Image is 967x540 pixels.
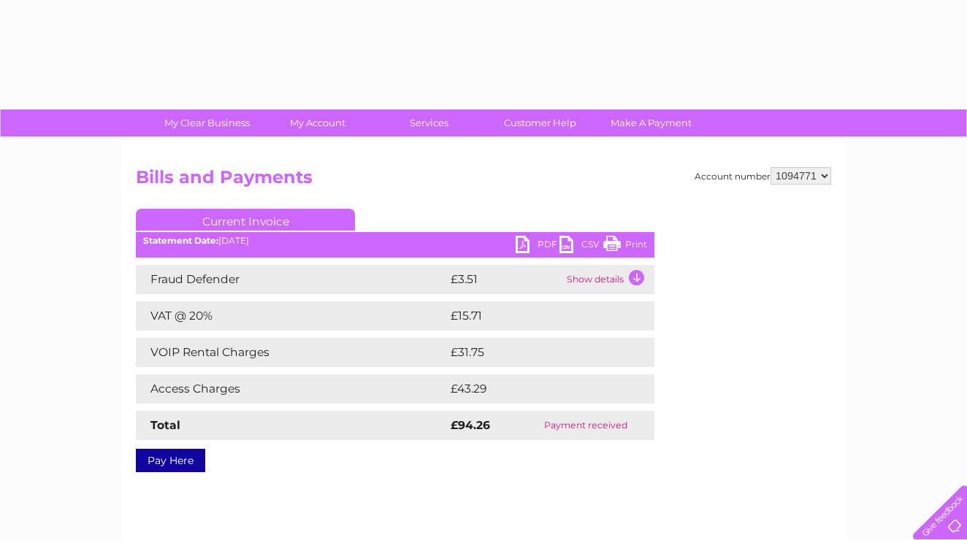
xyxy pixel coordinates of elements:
b: Statement Date: [143,235,218,246]
a: PDF [516,236,559,257]
strong: Total [150,418,180,432]
div: [DATE] [136,236,654,246]
td: Payment received [518,411,654,440]
td: £15.71 [447,301,622,331]
td: VAT @ 20% [136,301,447,331]
a: My Clear Business [147,109,267,136]
a: Customer Help [480,109,600,136]
td: Show details [563,265,654,294]
a: CSV [559,236,603,257]
td: £31.75 [447,338,623,367]
td: Fraud Defender [136,265,447,294]
div: Account number [695,167,831,185]
td: £3.51 [447,265,563,294]
a: Current Invoice [136,209,355,231]
td: £43.29 [447,374,624,404]
h2: Bills and Payments [136,167,831,195]
strong: £94.26 [451,418,490,432]
a: Print [603,236,647,257]
a: Services [369,109,489,136]
a: My Account [258,109,378,136]
a: Make A Payment [591,109,711,136]
td: VOIP Rental Charges [136,338,447,367]
a: Pay Here [136,449,205,472]
td: Access Charges [136,374,447,404]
